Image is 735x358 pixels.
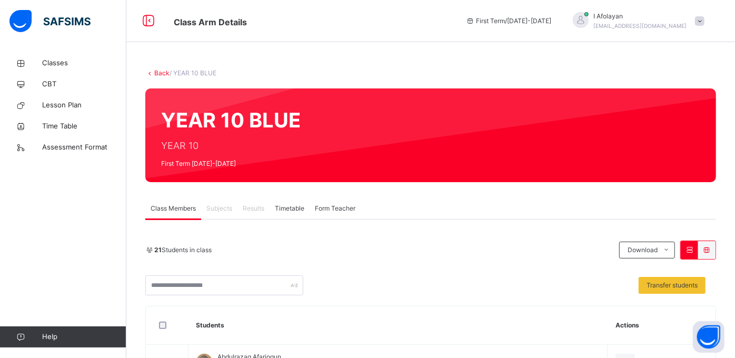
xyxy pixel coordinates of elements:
span: Time Table [42,121,126,132]
span: Help [42,332,126,342]
span: I Afolayan [594,12,687,21]
span: Class Arm Details [174,17,247,27]
span: session/term information [466,16,552,26]
th: Actions [608,306,716,345]
th: Students [188,306,608,345]
span: Students in class [154,245,212,255]
span: CBT [42,79,126,89]
span: Results [243,204,264,213]
span: Classes [42,58,126,68]
div: IAfolayan [562,12,710,31]
img: safsims [9,10,91,32]
span: Transfer students [647,281,698,290]
span: Lesson Plan [42,100,126,111]
b: 21 [154,246,162,254]
span: Assessment Format [42,142,126,153]
a: Back [154,69,170,77]
span: Class Members [151,204,196,213]
span: Form Teacher [315,204,355,213]
button: Open asap [693,321,724,353]
span: [EMAIL_ADDRESS][DOMAIN_NAME] [594,23,687,29]
span: / YEAR 10 BLUE [170,69,216,77]
span: Subjects [206,204,232,213]
span: Timetable [275,204,304,213]
span: Download [628,245,658,255]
